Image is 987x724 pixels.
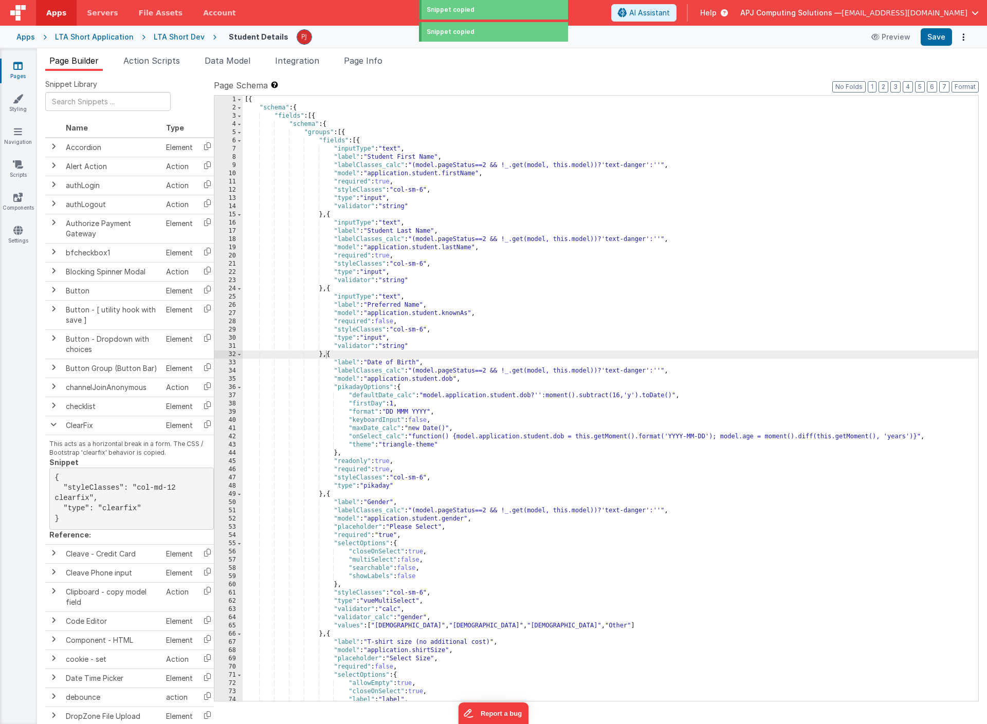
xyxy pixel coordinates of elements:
[275,55,319,66] span: Integration
[427,5,563,14] div: Snippet copied
[214,605,243,614] div: 63
[162,669,197,688] td: Element
[903,81,913,92] button: 4
[162,611,197,630] td: Element
[62,544,162,563] td: Cleave - Credit Card
[62,563,162,582] td: Cleave Phone input
[214,638,243,646] div: 67
[629,8,670,18] span: AI Assistant
[214,556,243,564] div: 57
[162,195,197,214] td: Action
[62,582,162,611] td: Clipboard - copy model field
[214,120,243,128] div: 4
[214,367,243,375] div: 34
[214,646,243,655] div: 68
[62,669,162,688] td: Date Time Picker
[62,611,162,630] td: Code Editor
[214,630,243,638] div: 66
[214,622,243,630] div: 65
[214,350,243,359] div: 32
[214,400,243,408] div: 38
[214,663,243,671] div: 70
[162,243,197,262] td: Element
[66,123,88,132] span: Name
[49,458,79,467] strong: Snippet
[162,176,197,195] td: Action
[45,92,171,111] input: Search Snippets ...
[214,153,243,161] div: 8
[214,318,243,326] div: 28
[214,161,243,170] div: 9
[62,176,162,195] td: authLogin
[700,8,717,18] span: Help
[214,474,243,482] div: 47
[214,614,243,622] div: 64
[214,482,243,490] div: 48
[162,630,197,649] td: Element
[214,457,243,466] div: 45
[214,597,243,605] div: 62
[297,30,312,44] img: f81e017c3e9c95290887149ca4c44e55
[46,8,66,18] span: Apps
[62,243,162,262] td: bfcheckbox1
[214,383,243,392] div: 36
[939,81,949,92] button: 7
[214,301,243,309] div: 26
[927,81,937,92] button: 6
[162,688,197,707] td: action
[214,145,243,153] div: 7
[214,490,243,498] div: 49
[214,260,243,268] div: 21
[62,157,162,176] td: Alert Action
[214,433,243,441] div: 42
[214,178,243,186] div: 11
[162,378,197,397] td: Action
[214,293,243,301] div: 25
[214,424,243,433] div: 41
[55,32,134,42] div: LTA Short Application
[214,523,243,531] div: 53
[214,252,243,260] div: 20
[214,227,243,235] div: 17
[214,334,243,342] div: 30
[611,4,677,22] button: AI Assistant
[214,449,243,457] div: 44
[214,375,243,383] div: 35
[952,81,979,92] button: Format
[214,268,243,276] div: 22
[62,138,162,157] td: Accordion
[214,572,243,581] div: 59
[868,81,876,92] button: 1
[62,329,162,359] td: Button - Dropdown with choices
[740,8,842,18] span: APJ Computing Solutions —
[166,123,184,132] span: Type
[214,589,243,597] div: 61
[62,649,162,669] td: cookie - set
[214,515,243,523] div: 52
[62,300,162,329] td: Button - [ utility hook with save ]
[214,170,243,178] div: 10
[162,157,197,176] td: Action
[214,655,243,663] div: 69
[214,679,243,688] div: 72
[49,439,214,457] p: This acts as a horizontal break in a form. The CSS / Bootstrap 'clearfix' behavior is copied.
[214,137,243,145] div: 6
[162,582,197,611] td: Action
[214,326,243,334] div: 29
[16,32,35,42] div: Apps
[214,408,243,416] div: 39
[459,702,529,724] iframe: Marker.io feedback button
[214,696,243,704] div: 74
[214,581,243,589] div: 60
[139,8,183,18] span: File Assets
[62,416,162,435] td: ClearFix
[214,219,243,227] div: 16
[49,530,91,539] strong: Reference:
[214,540,243,548] div: 55
[162,416,197,435] td: Element
[62,281,162,300] td: Button
[214,498,243,507] div: 50
[344,55,382,66] span: Page Info
[214,359,243,367] div: 33
[214,194,243,202] div: 13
